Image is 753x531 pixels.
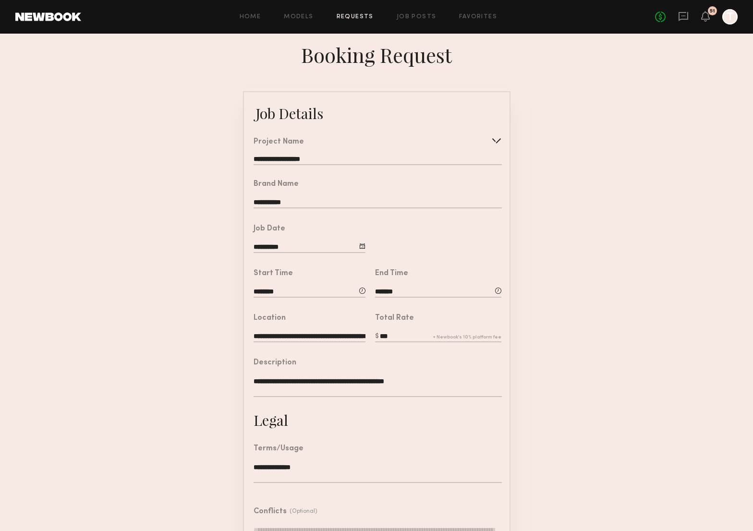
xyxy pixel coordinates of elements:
[240,14,261,20] a: Home
[254,508,287,516] div: Conflicts
[254,181,299,188] div: Brand Name
[459,14,497,20] a: Favorites
[255,104,323,123] div: Job Details
[290,508,317,515] div: (Optional)
[722,9,738,24] a: T
[254,314,286,322] div: Location
[254,225,285,233] div: Job Date
[397,14,437,20] a: Job Posts
[375,270,408,278] div: End Time
[254,445,304,453] div: Terms/Usage
[254,270,293,278] div: Start Time
[254,138,304,146] div: Project Name
[337,14,374,20] a: Requests
[301,41,452,68] div: Booking Request
[254,359,296,367] div: Description
[375,314,414,322] div: Total Rate
[254,410,288,430] div: Legal
[284,14,313,20] a: Models
[710,9,715,14] div: 51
